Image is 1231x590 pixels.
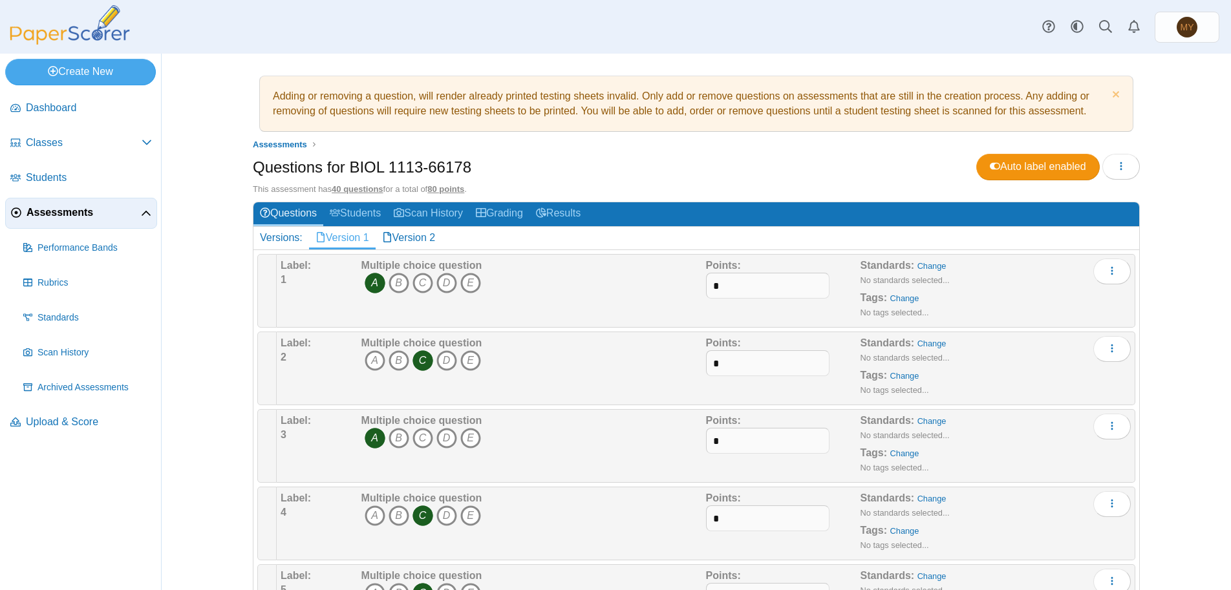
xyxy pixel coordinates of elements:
[250,136,310,153] a: Assessments
[706,570,741,581] b: Points:
[361,492,482,503] b: Multiple choice question
[861,540,929,550] small: No tags selected...
[18,302,157,333] a: Standards
[917,571,947,581] a: Change
[361,570,482,581] b: Multiple choice question
[18,337,157,368] a: Scan History
[365,350,385,371] i: A
[460,350,481,371] i: E
[427,184,464,194] u: 80 points
[890,448,919,458] a: Change
[530,202,587,226] a: Results
[281,570,311,581] b: Label:
[266,83,1126,125] div: Adding or removing a question, will render already printed testing sheets invalid. Only add or re...
[5,163,157,194] a: Students
[389,505,409,526] i: B
[861,370,887,381] b: Tags:
[706,337,741,348] b: Points:
[861,275,950,285] small: No standards selected...
[18,268,157,299] a: Rubrics
[37,277,152,290] span: Rubrics
[917,494,947,503] a: Change
[436,273,457,293] i: D
[365,428,385,448] i: A
[469,202,530,226] a: Grading
[412,428,433,448] i: C
[37,346,152,359] span: Scan History
[281,352,286,363] b: 2
[917,416,947,426] a: Change
[253,140,307,149] span: Assessments
[861,570,915,581] b: Standards:
[1093,336,1131,362] button: More options
[387,202,469,226] a: Scan History
[1093,258,1131,284] button: More options
[861,492,915,503] b: Standards:
[281,274,286,285] b: 1
[281,337,311,348] b: Label:
[706,492,741,503] b: Points:
[5,407,157,438] a: Upload & Score
[5,128,157,159] a: Classes
[460,273,481,293] i: E
[281,260,311,271] b: Label:
[460,505,481,526] i: E
[861,337,915,348] b: Standards:
[436,428,457,448] i: D
[26,136,142,150] span: Classes
[281,492,311,503] b: Label:
[389,428,409,448] i: B
[861,508,950,518] small: No standards selected...
[26,101,152,115] span: Dashboard
[1155,12,1219,43] a: Ming Yang
[361,260,482,271] b: Multiple choice question
[5,36,134,47] a: PaperScorer
[1093,414,1131,439] button: More options
[861,430,950,440] small: No standards selected...
[5,93,157,124] a: Dashboard
[389,350,409,371] i: B
[5,5,134,45] img: PaperScorer
[412,505,433,526] i: C
[412,350,433,371] i: C
[5,59,156,85] a: Create New
[917,339,947,348] a: Change
[26,171,152,185] span: Students
[37,381,152,394] span: Archived Assessments
[389,273,409,293] i: B
[18,372,157,403] a: Archived Assessments
[37,242,152,255] span: Performance Bands
[706,260,741,271] b: Points:
[365,273,385,293] i: A
[861,260,915,271] b: Standards:
[706,415,741,426] b: Points:
[460,428,481,448] i: E
[861,292,887,303] b: Tags:
[281,507,286,518] b: 4
[281,429,286,440] b: 3
[281,415,311,426] b: Label:
[361,415,482,426] b: Multiple choice question
[861,308,929,317] small: No tags selected...
[1120,13,1148,41] a: Alerts
[37,311,152,324] span: Standards
[412,273,433,293] i: C
[890,371,919,381] a: Change
[27,205,141,220] span: Assessments
[1181,23,1194,32] span: Ming Yang
[253,184,1140,195] div: This assessment has for a total of .
[1177,17,1197,37] span: Ming Yang
[890,526,919,536] a: Change
[861,385,929,395] small: No tags selected...
[1109,89,1120,103] a: Dismiss notice
[861,353,950,363] small: No standards selected...
[917,261,947,271] a: Change
[253,202,323,226] a: Questions
[861,463,929,472] small: No tags selected...
[253,156,471,178] h1: Questions for BIOL 1113-66178
[253,227,309,249] div: Versions:
[861,415,915,426] b: Standards:
[861,525,887,536] b: Tags:
[890,293,919,303] a: Change
[26,415,152,429] span: Upload & Score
